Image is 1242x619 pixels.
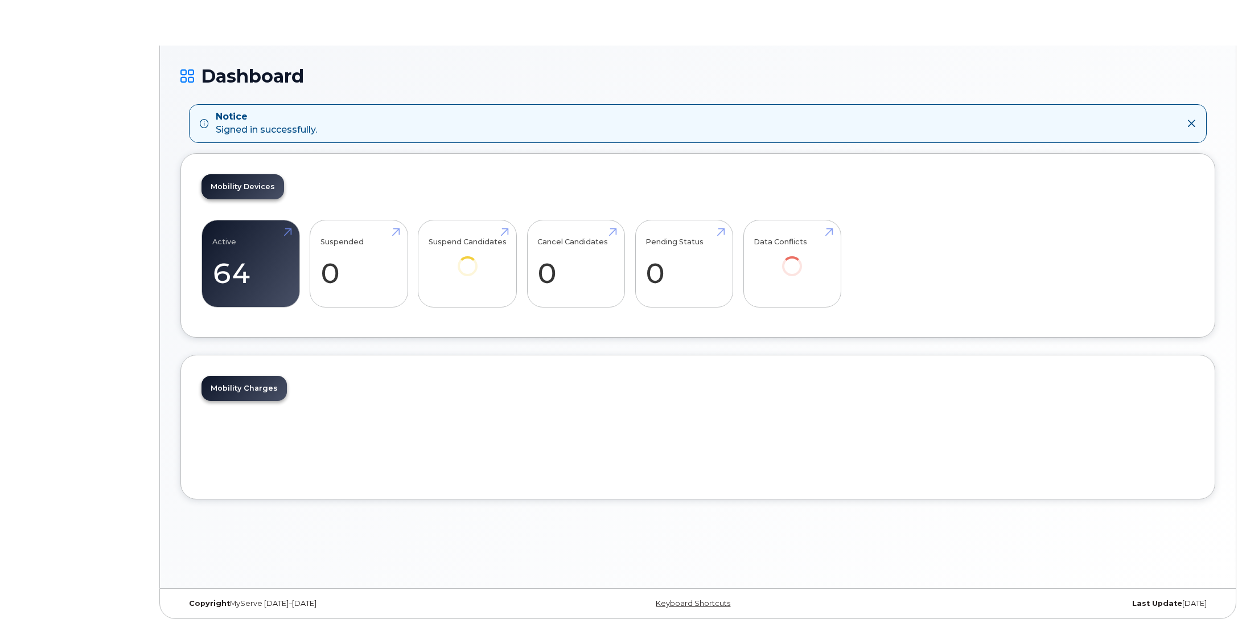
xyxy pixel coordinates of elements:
strong: Notice [216,110,317,124]
strong: Last Update [1132,599,1182,608]
a: Data Conflicts [754,226,830,292]
div: Signed in successfully. [216,110,317,137]
h1: Dashboard [180,66,1215,86]
a: Suspended 0 [320,226,397,301]
div: [DATE] [870,599,1215,608]
a: Suspend Candidates [429,226,507,292]
div: MyServe [DATE]–[DATE] [180,599,525,608]
strong: Copyright [189,599,230,608]
a: Active 64 [212,226,289,301]
a: Keyboard Shortcuts [656,599,730,608]
a: Cancel Candidates 0 [537,226,614,301]
a: Pending Status 0 [645,226,722,301]
a: Mobility Charges [201,376,287,401]
a: Mobility Devices [201,174,284,199]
